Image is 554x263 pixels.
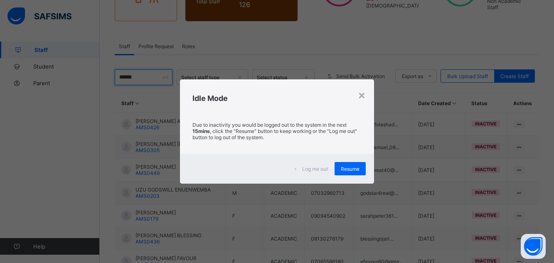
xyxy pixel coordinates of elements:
[358,88,366,102] div: ×
[192,122,362,140] p: Due to inactivity you would be logged out to the system in the next , click the "Resume" button t...
[302,166,328,172] span: Log me out
[341,166,359,172] span: Resume
[192,94,362,103] h2: Idle Mode
[521,234,546,259] button: Open asap
[192,128,210,134] strong: 15mins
